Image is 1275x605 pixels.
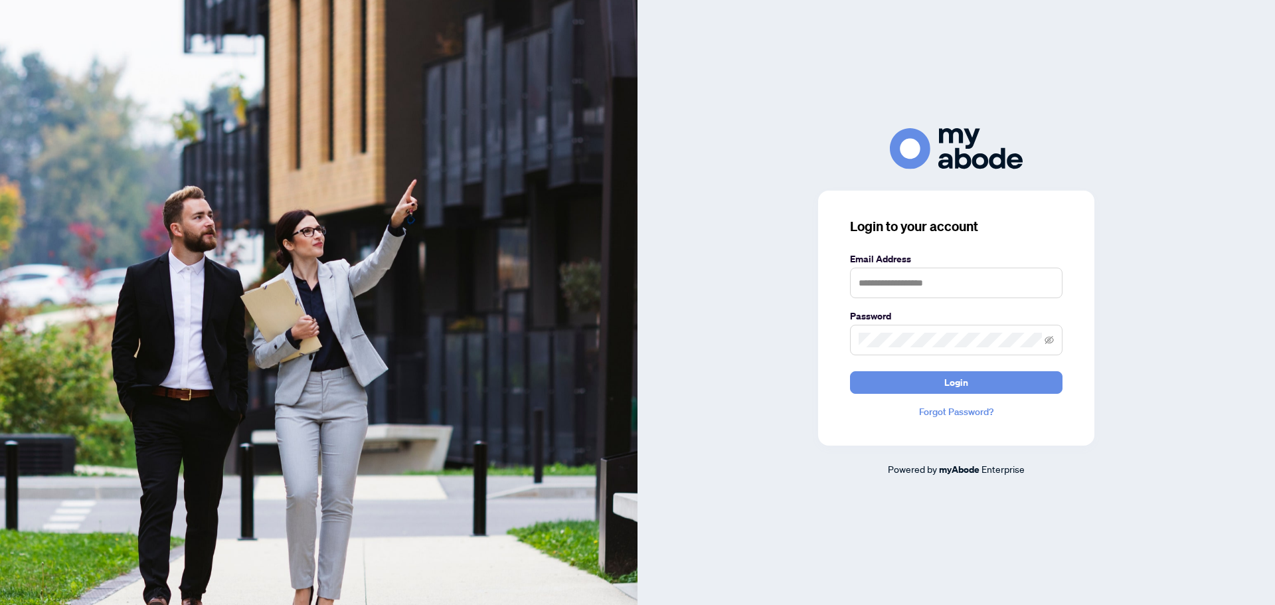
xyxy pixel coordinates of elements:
[890,128,1023,169] img: ma-logo
[850,404,1062,419] a: Forgot Password?
[1045,335,1054,345] span: eye-invisible
[850,371,1062,394] button: Login
[939,462,979,477] a: myAbode
[888,463,937,475] span: Powered by
[944,372,968,393] span: Login
[850,217,1062,236] h3: Login to your account
[850,309,1062,323] label: Password
[850,252,1062,266] label: Email Address
[981,463,1025,475] span: Enterprise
